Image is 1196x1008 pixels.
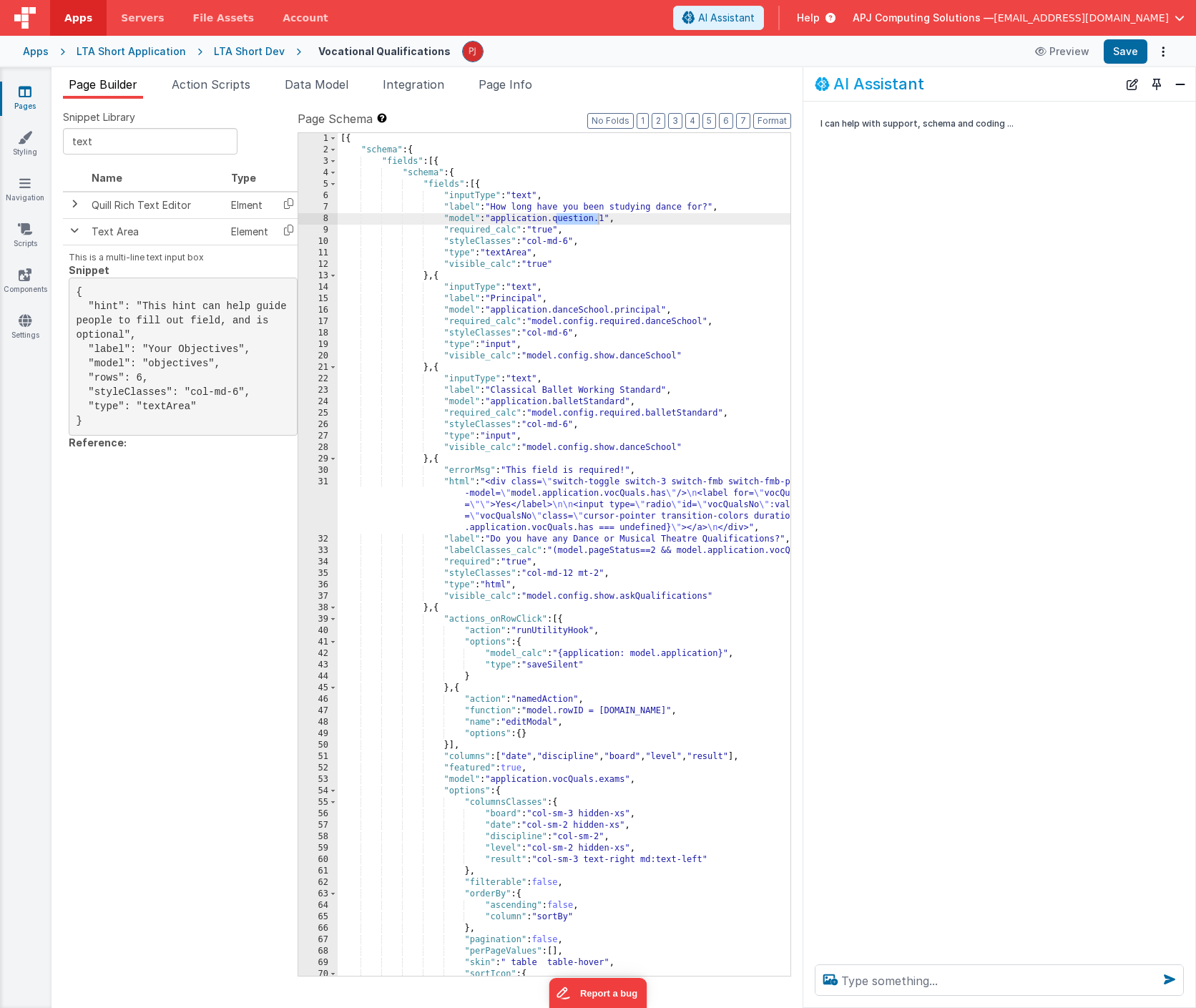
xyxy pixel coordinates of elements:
[298,465,338,476] div: 30
[298,591,338,602] div: 37
[853,11,994,25] span: APJ Computing Solutions —
[298,602,338,614] div: 38
[298,419,338,431] div: 26
[298,225,338,236] div: 9
[298,385,338,396] div: 23
[298,637,338,648] div: 41
[298,167,338,179] div: 4
[298,614,338,625] div: 39
[298,831,338,843] div: 58
[298,682,338,694] div: 45
[298,316,338,328] div: 17
[63,110,135,124] span: Snippet Library
[298,705,338,717] div: 47
[63,128,237,155] input: Search Snippets ...
[69,251,298,263] p: This is a multi-line text input box
[652,113,665,129] button: 2
[298,797,338,808] div: 55
[225,218,274,245] td: Element
[214,44,285,59] div: LTA Short Dev
[298,579,338,591] div: 36
[298,820,338,831] div: 57
[298,305,338,316] div: 16
[298,476,338,534] div: 31
[298,431,338,442] div: 27
[298,671,338,682] div: 44
[298,786,338,797] div: 54
[298,282,338,293] div: 14
[69,436,127,449] strong: Reference:
[298,396,338,408] div: 24
[77,44,186,59] div: LTA Short Application
[193,11,255,25] span: File Assets
[298,339,338,351] div: 19
[298,843,338,854] div: 59
[797,11,820,25] span: Help
[298,625,338,637] div: 40
[1171,74,1190,94] button: Close
[298,740,338,751] div: 50
[298,328,338,339] div: 18
[298,660,338,671] div: 43
[298,534,338,545] div: 32
[298,259,338,270] div: 12
[298,717,338,728] div: 48
[69,77,137,92] span: Page Builder
[298,957,338,969] div: 69
[298,728,338,740] div: 49
[298,946,338,957] div: 68
[23,44,49,59] div: Apps
[298,648,338,660] div: 42
[298,202,338,213] div: 7
[673,6,764,30] button: AI Assistant
[853,11,1185,25] button: APJ Computing Solutions — [EMAIL_ADDRESS][DOMAIN_NAME]
[833,75,924,92] h2: AI Assistant
[1153,41,1173,62] button: Options
[994,11,1169,25] span: [EMAIL_ADDRESS][DOMAIN_NAME]
[318,46,451,57] h4: Vocational Qualifications
[479,77,532,92] span: Page Info
[383,77,444,92] span: Integration
[298,190,338,202] div: 6
[225,192,274,219] td: Elment
[298,808,338,820] div: 56
[637,113,649,129] button: 1
[298,133,338,145] div: 1
[298,877,338,889] div: 62
[1104,39,1147,64] button: Save
[298,969,338,980] div: 70
[298,442,338,454] div: 28
[298,110,373,127] span: Page Schema
[298,408,338,419] div: 25
[820,116,1141,131] p: I can help with support, schema and coding ...
[298,854,338,866] div: 60
[298,774,338,786] div: 53
[298,293,338,305] div: 15
[298,900,338,911] div: 64
[1122,74,1142,94] button: New Chat
[298,236,338,248] div: 10
[92,172,122,184] span: Name
[298,145,338,156] div: 2
[298,213,338,225] div: 8
[298,270,338,282] div: 13
[231,172,256,184] span: Type
[298,179,338,190] div: 5
[587,113,634,129] button: No Folds
[121,11,164,25] span: Servers
[298,866,338,877] div: 61
[719,113,733,129] button: 6
[298,545,338,557] div: 33
[1147,74,1167,94] button: Toggle Pin
[298,351,338,362] div: 20
[298,911,338,923] div: 65
[298,568,338,579] div: 35
[298,454,338,465] div: 29
[69,278,298,436] pre: { "hint": "This hint can help guide people to fill out field, and is optional", "label": "Your Ob...
[298,751,338,763] div: 51
[86,218,225,245] td: Text Area
[64,11,92,25] span: Apps
[668,113,682,129] button: 3
[172,77,250,92] span: Action Scripts
[298,156,338,167] div: 3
